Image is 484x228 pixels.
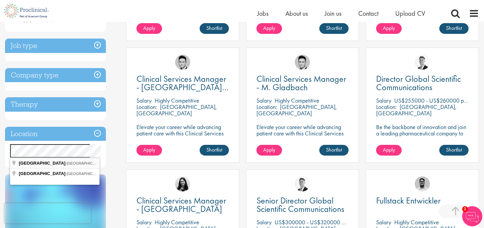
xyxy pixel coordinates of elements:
p: Be the backbone of innovation and join a leading pharmaceutical company to help keep life-changin... [376,124,469,156]
a: Upload CV [395,9,425,18]
span: Location: [376,103,397,111]
span: Salary [256,218,272,226]
span: Apply [383,24,395,32]
p: Highly Competitive [155,218,199,226]
span: Salary [256,97,272,104]
a: Jobs [257,9,269,18]
iframe: reCAPTCHA [5,203,91,223]
span: Location: [256,103,277,111]
a: Apply [136,145,162,156]
a: Fullstack Entwickler [376,196,469,205]
span: Apply [143,146,155,153]
img: Connor Lynes [175,55,190,70]
h3: Therapy [5,97,106,112]
a: Clinical Services Manager - [GEOGRAPHIC_DATA] [136,196,229,213]
a: Shortlist [200,145,229,156]
a: Shortlist [319,145,349,156]
span: Location: [136,103,157,111]
a: Shortlist [200,23,229,34]
p: Highly Competitive [155,97,199,104]
h3: Company type [5,68,106,82]
a: About us [285,9,308,18]
a: Join us [325,9,341,18]
span: [GEOGRAPHIC_DATA] [19,161,66,166]
img: Connor Lynes [295,55,310,70]
span: Director Global Scientific Communications [376,73,461,93]
span: Salary [136,218,152,226]
a: Apply [376,23,402,34]
img: Chatbot [462,206,482,226]
a: Senior Director Global Scientific Communications [256,196,349,213]
span: Apply [263,24,275,32]
span: Apply [143,24,155,32]
h3: Job type [5,39,106,53]
img: George Watson [415,55,430,70]
p: US$300000 - US$320000 per annum + Highly Competitive Salary [275,218,433,226]
p: Highly Competitive [275,97,319,104]
span: [GEOGRAPHIC_DATA], [GEOGRAPHIC_DATA] [67,161,146,165]
img: George Watson [295,176,310,191]
img: Timothy Deschamps [415,176,430,191]
p: [GEOGRAPHIC_DATA], [GEOGRAPHIC_DATA] [376,103,457,117]
span: Clinical Services Manager - [GEOGRAPHIC_DATA] [136,195,226,215]
a: Clinical Services Manager - [GEOGRAPHIC_DATA], [GEOGRAPHIC_DATA], [GEOGRAPHIC_DATA] [136,75,229,92]
span: Clinical Services Manager - [GEOGRAPHIC_DATA], [GEOGRAPHIC_DATA], [GEOGRAPHIC_DATA] [136,73,229,110]
a: Apply [256,23,282,34]
p: Highly Competitive [394,218,439,226]
a: Shortlist [439,23,469,34]
a: Contact [358,9,378,18]
span: Clinical Services Manager - M. Gladbach [256,73,346,93]
a: Shortlist [319,23,349,34]
a: Director Global Scientific Communications [376,75,469,92]
a: Clinical Services Manager - M. Gladbach [256,75,349,92]
a: Apply [376,145,402,156]
span: [GEOGRAPHIC_DATA], [GEOGRAPHIC_DATA] [67,172,146,176]
a: Apply [256,145,282,156]
span: [GEOGRAPHIC_DATA] [19,171,66,176]
a: Shortlist [439,145,469,156]
p: [GEOGRAPHIC_DATA], [GEOGRAPHIC_DATA] [136,103,217,117]
a: Apply [136,23,162,34]
span: Senior Director Global Scientific Communications [256,195,344,215]
span: Salary [376,218,391,226]
span: Salary [376,97,391,104]
span: Fullstack Entwickler [376,195,441,206]
span: 1 [462,206,468,212]
p: [GEOGRAPHIC_DATA], [GEOGRAPHIC_DATA] [256,103,337,117]
span: Salary [136,97,152,104]
p: Elevate your career while advancing patient care with this Clinical Services Manager position wit... [136,124,229,149]
img: Indre Stankeviciute [175,176,190,191]
p: Elevate your career while advancing patient care with this Clinical Services Manager position wit... [256,124,349,149]
span: Apply [263,146,275,153]
h3: Location [5,127,106,141]
span: Apply [383,146,395,153]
